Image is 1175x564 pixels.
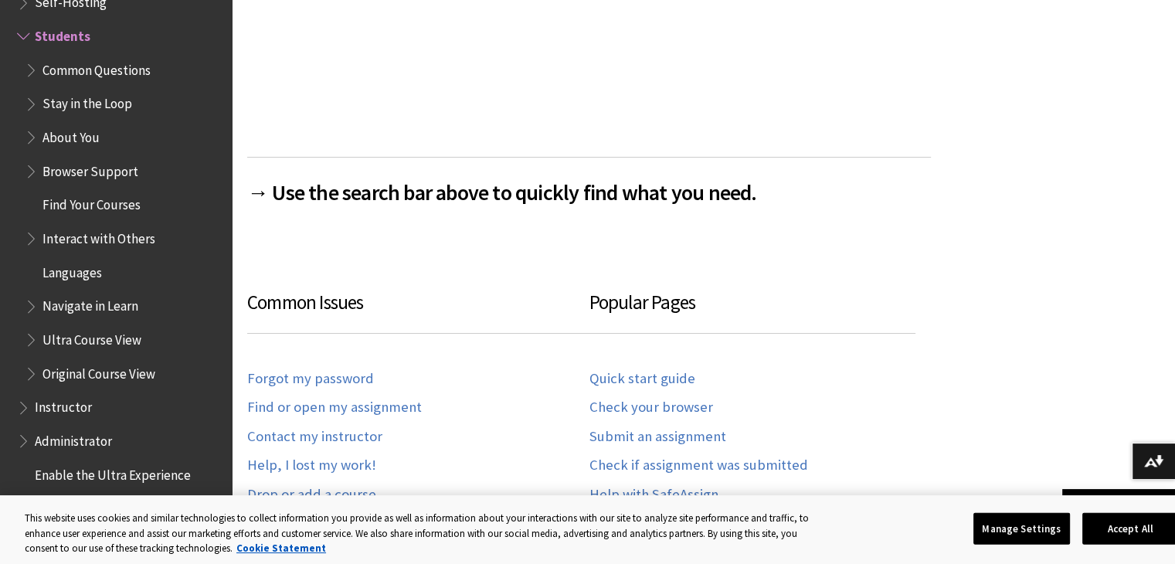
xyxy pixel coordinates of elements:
a: Drop or add a course [247,486,376,504]
span: Languages [42,260,102,280]
span: Original Course View [42,361,155,382]
span: Browser Support [42,158,138,179]
a: Help with SafeAssign [589,486,718,504]
a: Forgot my password [247,370,374,388]
a: Quick start guide [589,370,695,388]
a: Find or open my assignment [247,399,422,416]
span: Enable the Ultra Experience [35,462,191,483]
span: Stay in the Loop [42,91,132,112]
h3: Popular Pages [589,288,916,334]
a: Check your browser [589,399,713,416]
a: Submit an assignment [589,428,726,446]
span: Instructor [35,395,92,416]
div: This website uses cookies and similar technologies to collect information you provide as well as ... [25,511,823,556]
h2: → Use the search bar above to quickly find what you need. [247,157,931,209]
a: Help, I lost my work! [247,457,376,474]
a: Check if assignment was submitted [589,457,808,474]
a: More information about your privacy, opens in a new tab [236,542,326,555]
span: Find Your Courses [42,192,141,213]
a: Back to top [1062,489,1175,518]
button: Manage Settings [973,512,1070,545]
span: Administrator [35,428,112,449]
span: Interact with Others [42,226,155,246]
span: About You [42,124,100,145]
a: Contact my instructor [247,428,382,446]
span: Navigate in Learn [42,294,138,314]
span: Students [35,23,90,44]
span: Common Questions [42,57,151,78]
span: Ultra Course View [42,327,141,348]
h3: Common Issues [247,288,589,334]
